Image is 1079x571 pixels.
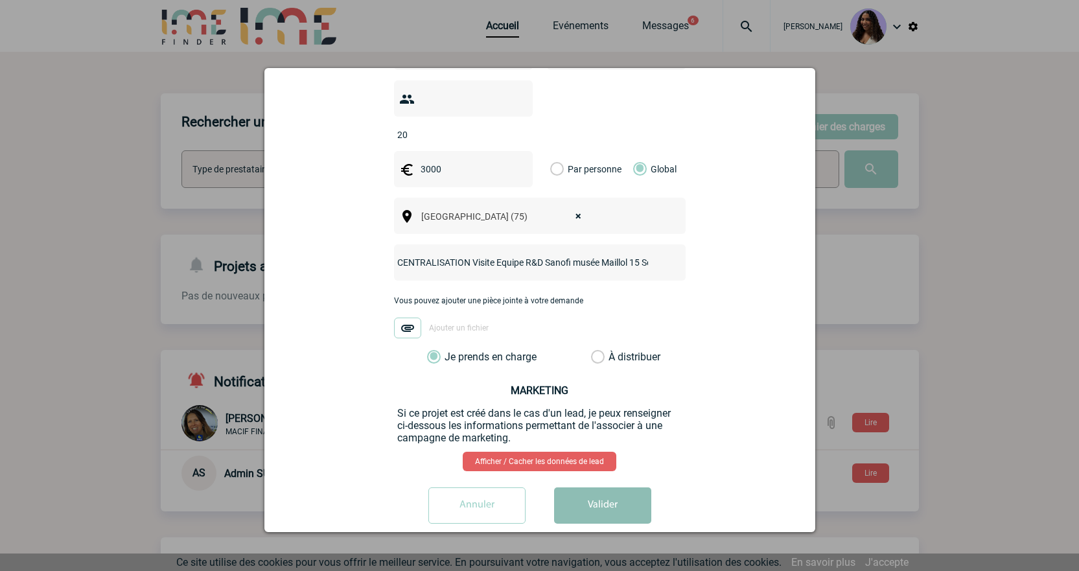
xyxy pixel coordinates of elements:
[428,487,526,524] input: Annuler
[416,207,594,226] span: Paris (75)
[394,296,686,305] p: Vous pouvez ajouter une pièce jointe à votre demande
[394,126,516,143] input: Nombre de participants
[633,151,642,187] label: Global
[394,254,651,271] input: Nom de l'événement
[591,351,605,364] label: À distribuer
[463,452,616,471] a: Afficher / Cacher les données de lead
[417,161,507,178] input: Budget HT
[397,407,682,444] p: Si ce projet est créé dans le cas d'un lead, je peux renseigner ci-dessous les informations perme...
[550,151,564,187] label: Par personne
[429,323,489,332] span: Ajouter un fichier
[397,384,682,397] h3: MARKETING
[575,207,581,226] span: ×
[554,487,651,524] button: Valider
[427,351,449,364] label: Je prends en charge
